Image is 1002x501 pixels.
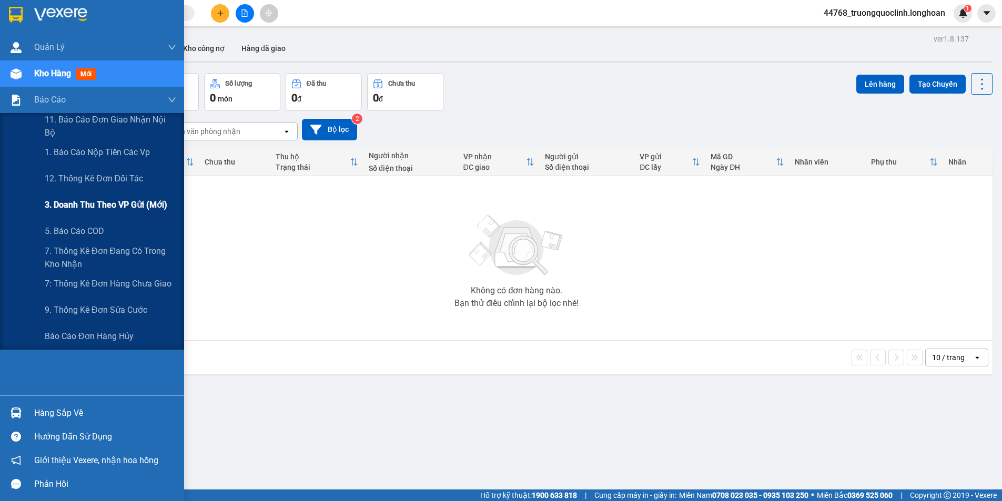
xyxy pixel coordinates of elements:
[211,4,229,23] button: plus
[463,163,527,171] div: ĐC giao
[34,68,71,78] span: Kho hàng
[932,352,965,363] div: 10 / trang
[711,152,776,161] div: Mã GD
[679,489,808,501] span: Miền Nam
[454,299,579,308] div: Bạn thử điều chỉnh lại bộ lọc nhé!
[464,209,569,282] img: svg+xml;base64,PHN2ZyBjbGFzcz0ibGlzdC1wbHVnX19zdmciIHhtbG5zPSJodHRwOi8vd3d3LnczLm9yZy8yMDAwL3N2Zy...
[634,148,705,176] th: Toggle SortBy
[233,36,294,61] button: Hàng đã giao
[871,158,929,166] div: Phụ thu
[388,80,415,87] div: Chưa thu
[45,277,171,290] span: 7: Thống kê đơn hàng chưa giao
[795,158,861,166] div: Nhân viên
[379,95,383,103] span: đ
[11,95,22,106] img: solution-icon
[909,75,966,94] button: Tạo Chuyến
[973,353,981,362] svg: open
[958,8,968,18] img: icon-new-feature
[471,287,562,295] div: Không có đơn hàng nào.
[45,172,143,185] span: 12. Thống kê đơn đối tác
[45,146,150,159] span: 1. Báo cáo nộp tiền các vp
[9,7,23,23] img: logo-vxr
[545,152,629,161] div: Người gửi
[276,163,350,171] div: Trạng thái
[34,405,176,421] div: Hàng sắp về
[373,91,379,104] span: 0
[297,95,301,103] span: đ
[463,152,527,161] div: VP nhận
[11,68,22,79] img: warehouse-icon
[45,330,134,343] span: Báo cáo đơn hàng hủy
[866,148,943,176] th: Toggle SortBy
[175,36,233,61] button: Kho công nợ
[847,491,893,499] strong: 0369 525 060
[45,224,104,238] span: 5. Báo cáo COD
[11,42,22,53] img: warehouse-icon
[225,80,252,87] div: Số lượng
[218,95,232,103] span: món
[241,9,248,17] span: file-add
[45,303,147,316] span: 9. Thống kê đơn sửa cước
[45,113,176,139] span: 11. Báo cáo đơn giao nhận nội bộ
[270,148,363,176] th: Toggle SortBy
[307,80,326,87] div: Đã thu
[458,148,540,176] th: Toggle SortBy
[964,5,971,12] sup: 1
[640,163,692,171] div: ĐC lấy
[982,8,991,18] span: caret-down
[45,244,176,271] span: 7. Thống kê đơn đang có trong kho nhận
[236,4,254,23] button: file-add
[45,198,167,211] span: 3. Doanh Thu theo VP Gửi (mới)
[856,75,904,94] button: Lên hàng
[352,114,362,124] sup: 2
[168,43,176,52] span: down
[369,164,453,172] div: Số điện thoại
[205,158,265,166] div: Chưa thu
[815,6,954,19] span: 44768_truongquoclinh.longhoan
[705,148,790,176] th: Toggle SortBy
[34,429,176,445] div: Hướng dẫn sử dụng
[640,152,692,161] div: VP gửi
[977,4,996,23] button: caret-down
[11,407,22,418] img: warehouse-icon
[532,491,577,499] strong: 1900 633 818
[34,93,66,106] span: Báo cáo
[286,73,362,111] button: Đã thu0đ
[11,455,21,465] span: notification
[291,91,297,104] span: 0
[260,4,278,23] button: aim
[276,152,350,161] div: Thu hộ
[369,151,453,160] div: Người nhận
[34,476,176,492] div: Phản hồi
[480,489,577,501] span: Hỗ trợ kỹ thuật:
[944,492,951,499] span: copyright
[76,68,96,80] span: mới
[34,454,158,467] span: Giới thiệu Vexere, nhận hoa hồng
[966,5,969,12] span: 1
[265,9,272,17] span: aim
[712,491,808,499] strong: 0708 023 035 - 0935 103 250
[948,158,987,166] div: Nhãn
[217,9,224,17] span: plus
[282,127,291,136] svg: open
[934,33,969,45] div: ver 1.8.137
[11,432,21,442] span: question-circle
[11,479,21,489] span: message
[34,40,65,54] span: Quản Lý
[210,91,216,104] span: 0
[811,493,814,497] span: ⚪️
[367,73,443,111] button: Chưa thu0đ
[585,489,586,501] span: |
[168,96,176,104] span: down
[168,126,240,137] div: Chọn văn phòng nhận
[204,73,280,111] button: Số lượng0món
[594,489,676,501] span: Cung cấp máy in - giấy in:
[817,489,893,501] span: Miền Bắc
[711,163,776,171] div: Ngày ĐH
[900,489,902,501] span: |
[302,119,357,140] button: Bộ lọc
[545,163,629,171] div: Số điện thoại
